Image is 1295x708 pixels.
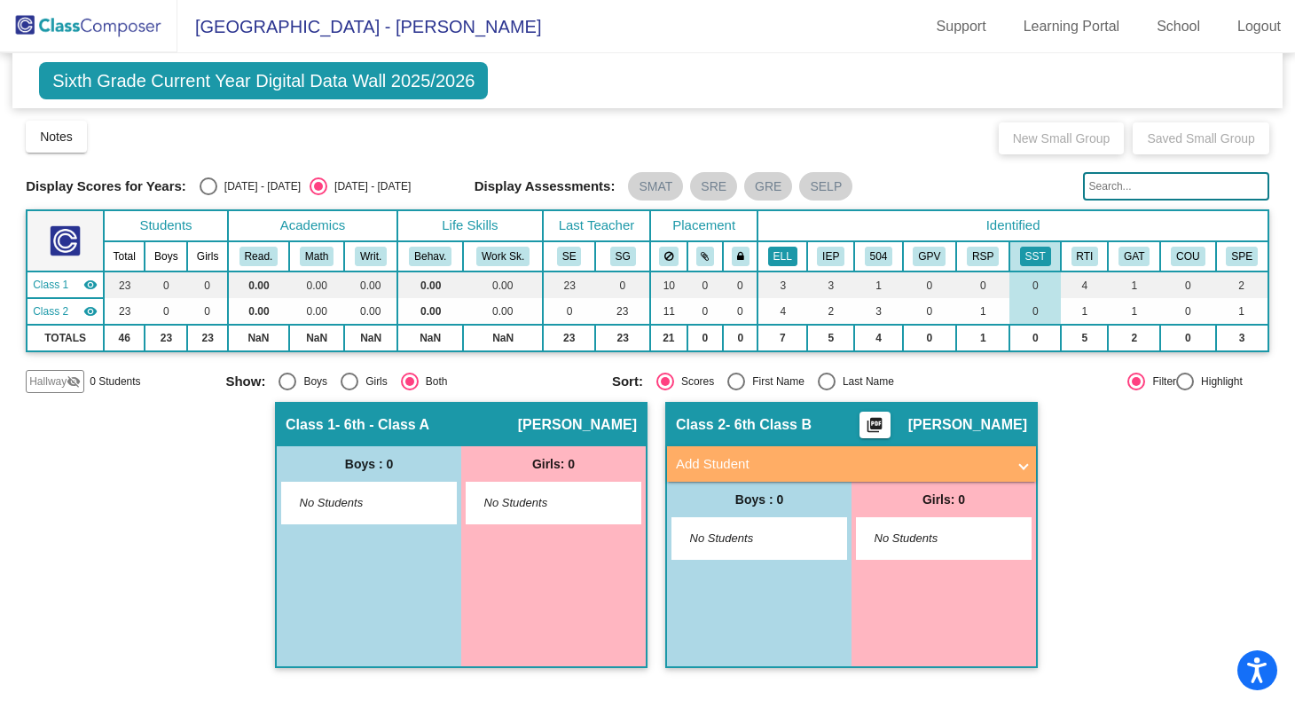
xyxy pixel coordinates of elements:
[409,247,451,266] button: Behav.
[1160,298,1215,325] td: 0
[358,374,388,389] div: Girls
[650,241,687,271] th: Keep away students
[484,494,595,512] span: No Students
[289,325,344,351] td: NaN
[1009,325,1061,351] td: 0
[419,374,448,389] div: Both
[807,298,854,325] td: 2
[1142,12,1214,41] a: School
[397,325,464,351] td: NaN
[1061,298,1108,325] td: 1
[612,373,985,390] mat-radio-group: Select an option
[854,241,902,271] th: 504 Plan
[922,12,1001,41] a: Support
[864,416,885,441] mat-icon: picture_as_pdf
[355,247,387,266] button: Writ.
[344,325,397,351] td: NaN
[296,374,327,389] div: Boys
[543,298,596,325] td: 0
[1108,298,1160,325] td: 1
[956,298,1009,325] td: 1
[854,298,902,325] td: 3
[687,325,723,351] td: 0
[397,298,464,325] td: 0.00
[1160,271,1215,298] td: 0
[676,454,1006,475] mat-panel-title: Add Student
[723,271,757,298] td: 0
[104,298,145,325] td: 23
[875,530,985,547] span: No Students
[300,247,334,266] button: Math
[757,210,1268,241] th: Identified
[807,241,854,271] th: Individualized Education Plan
[104,271,145,298] td: 23
[187,271,228,298] td: 0
[228,210,397,241] th: Academics
[903,298,957,325] td: 0
[854,325,902,351] td: 4
[289,298,344,325] td: 0.00
[1061,325,1108,351] td: 5
[104,325,145,351] td: 46
[543,210,650,241] th: Last Teacher
[475,178,616,194] span: Display Assessments:
[723,325,757,351] td: 0
[225,373,598,390] mat-radio-group: Select an option
[757,271,807,298] td: 3
[865,247,893,266] button: 504
[757,241,807,271] th: English Language Learner
[903,325,957,351] td: 0
[757,298,807,325] td: 4
[104,241,145,271] th: Total
[228,271,289,298] td: 0.00
[1009,298,1061,325] td: 0
[39,62,488,99] span: Sixth Grade Current Year Digital Data Wall 2025/2026
[745,374,804,389] div: First Name
[1194,374,1243,389] div: Highlight
[476,247,530,266] button: Work Sk.
[104,210,228,241] th: Students
[768,247,797,266] button: ELL
[228,298,289,325] td: 0.00
[650,325,687,351] td: 21
[1145,374,1176,389] div: Filter
[33,277,68,293] span: Class 1
[650,271,687,298] td: 10
[1009,271,1061,298] td: 0
[1216,271,1268,298] td: 2
[1009,241,1061,271] th: SST
[27,271,104,298] td: Stacy Edwards - 6th - Class A
[177,12,541,41] span: [GEOGRAPHIC_DATA] - [PERSON_NAME]
[200,177,411,195] mat-radio-group: Select an option
[26,121,87,153] button: Notes
[543,271,596,298] td: 23
[628,172,683,201] mat-chip: SMAT
[687,298,723,325] td: 0
[543,241,596,271] th: Stacy Edwards
[690,530,801,547] span: No Students
[799,172,852,201] mat-chip: SELP
[1216,241,1268,271] th: Speech
[397,210,543,241] th: Life Skills
[344,271,397,298] td: 0.00
[757,325,807,351] td: 7
[687,241,723,271] th: Keep with students
[239,247,279,266] button: Read.
[217,178,301,194] div: [DATE] - [DATE]
[90,374,140,389] span: 0 Students
[187,241,228,271] th: Girls
[344,298,397,325] td: 0.00
[300,494,411,512] span: No Students
[1108,325,1160,351] td: 2
[667,482,852,517] div: Boys : 0
[187,325,228,351] td: 23
[461,446,646,482] div: Girls: 0
[67,374,81,389] mat-icon: visibility_off
[836,374,894,389] div: Last Name
[956,271,1009,298] td: 0
[286,416,335,434] span: Class 1
[956,325,1009,351] td: 1
[956,241,1009,271] th: RSP
[1108,241,1160,271] th: Attended GATE
[908,416,1027,434] span: [PERSON_NAME]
